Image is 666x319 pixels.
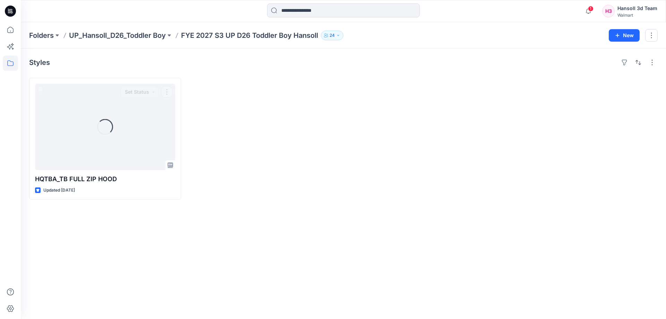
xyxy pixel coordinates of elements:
[617,12,657,18] div: Walmart
[321,31,343,40] button: 24
[29,58,50,67] h4: Styles
[69,31,166,40] a: UP_Hansoll_D26_Toddler Boy
[330,32,335,39] p: 24
[181,31,318,40] p: FYE 2027 S3 UP D26 Toddler Boy Hansoll
[35,174,175,184] p: HQTBA_TB FULL ZIP HOOD
[29,31,54,40] a: Folders
[43,187,75,194] p: Updated [DATE]
[588,6,594,11] span: 1
[609,29,640,42] button: New
[602,5,615,17] div: H3
[617,4,657,12] div: Hansoll 3d Team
